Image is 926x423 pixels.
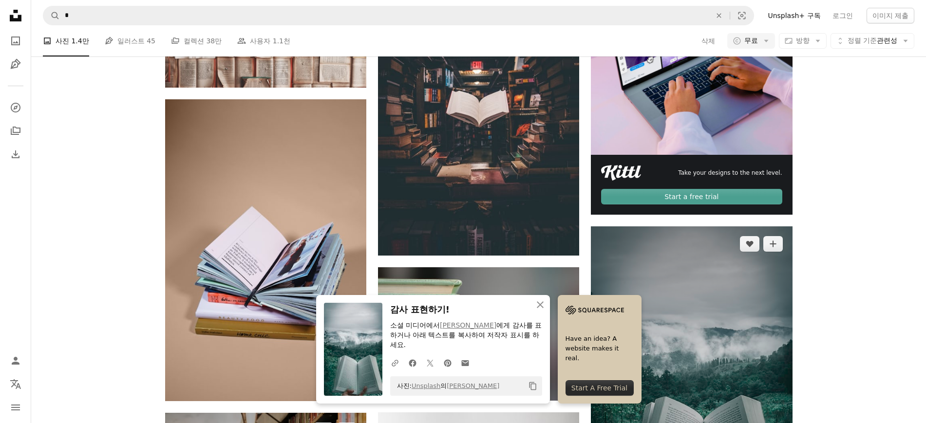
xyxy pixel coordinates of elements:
[525,378,541,394] button: 클립보드에 복사하기
[6,351,25,370] a: 로그인 / 가입
[6,31,25,51] a: 사진
[43,6,754,25] form: 사이트 전체에서 이미지 찾기
[6,6,25,27] a: 홈 — Unsplash
[601,189,782,204] div: Start a free trial
[848,37,877,44] span: 정렬 기준
[708,6,730,25] button: 삭제
[171,25,222,56] a: 컬렉션 38만
[867,8,914,23] button: 이미지 제출
[848,36,897,46] span: 관련성
[831,33,914,49] button: 정렬 기준관련성
[439,353,456,372] a: Pinterest에 공유
[378,100,579,109] a: 도서관에 쌓인 책에서 떠 있는 펼쳐진 책의 모습
[740,236,759,252] button: 좋아요
[412,382,440,389] a: Unsplash
[727,33,775,49] button: 무료
[763,236,783,252] button: 컬렉션에 추가
[440,321,496,329] a: [PERSON_NAME]
[730,6,754,25] button: 시각적 검색
[43,6,60,25] button: Unsplash 검색
[591,372,792,381] a: 펼쳐진 책을 들고 있는 사람 viewing: 산경
[796,37,810,44] span: 방향
[744,36,758,46] span: 무료
[566,303,624,317] img: file-1705255347840-230a6ab5bca9image
[456,353,474,372] a: 이메일로 공유에 공유
[779,33,827,49] button: 방향
[390,303,542,317] h3: 감사 표현하기!
[6,398,25,417] button: 메뉴
[421,353,439,372] a: Twitter에 공유
[165,246,366,255] a: 여러 권의 쌓인 책 위에 펼쳐진 책
[601,165,641,181] img: file-1711049718225-ad48364186d3image
[237,25,290,56] a: 사용자 1.1천
[762,8,826,23] a: Unsplash+ 구독
[6,98,25,117] a: 탐색
[6,55,25,74] a: 일러스트
[678,169,782,177] span: Take your designs to the next level.
[6,121,25,141] a: 컬렉션
[447,382,499,389] a: [PERSON_NAME]
[558,295,642,404] a: Have an idea? A website makes it real.Start A Free Trial
[566,380,634,396] div: Start A Free Trial
[273,36,290,46] span: 1.1천
[6,145,25,164] a: 다운로드 내역
[566,334,634,363] span: Have an idea? A website makes it real.
[147,36,155,46] span: 45
[6,374,25,394] button: 언어
[165,99,366,401] img: 여러 권의 쌓인 책 위에 펼쳐진 책
[392,378,500,394] span: 사진: 의
[701,33,716,49] button: 삭제
[378,267,579,401] img: 책의 얕은 초점 사진
[404,353,421,372] a: Facebook에 공유
[390,321,542,350] p: 소셜 미디어에서 에게 감사를 표하거나 아래 텍스트를 복사하여 저작자 표시를 하세요.
[827,8,859,23] a: 로그인
[206,36,222,46] span: 38만
[105,25,155,56] a: 일러스트 45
